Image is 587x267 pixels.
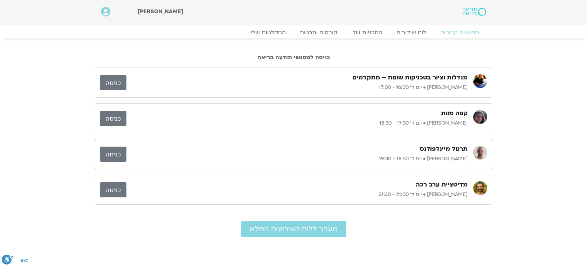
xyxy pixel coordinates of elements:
a: כניסה [100,75,126,90]
h2: כניסה למפגשי תודעה בריאה [94,54,493,61]
p: [PERSON_NAME] • יום ד׳ 16:00 - 17:00 [126,83,468,92]
a: קורסים ותכניות [293,29,344,36]
a: לוח שידורים [389,29,433,36]
p: [PERSON_NAME] • יום ד׳ 17:30 - 18:30 [126,119,468,127]
p: [PERSON_NAME] • יום ד׳ 18:30 - 19:30 [126,155,468,163]
img: שגב הורוביץ [473,181,487,195]
img: קרן גל [473,110,487,124]
span: מעבר ללוח האירועים המלא [250,225,338,233]
img: דקל קנטי [473,146,487,160]
a: ההקלטות שלי [244,29,293,36]
a: מעבר ללוח האירועים המלא [241,221,346,237]
h3: מנדלות וציור בטכניקות שונות – מתקדמים [352,73,468,82]
a: כניסה [100,147,126,162]
img: איתן קדמי [473,74,487,88]
p: [PERSON_NAME] • יום ד׳ 21:00 - 21:30 [126,190,468,199]
a: כניסה [100,111,126,126]
a: כניסה [100,182,126,197]
span: [PERSON_NAME] [138,8,183,15]
nav: Menu [101,29,486,36]
a: התכניות שלי [344,29,389,36]
a: מפגשים קרובים [433,29,486,36]
h3: תרגול מיינדפולנס [420,145,468,153]
h3: מדיטציית ערב רכה [416,181,468,189]
h3: קפה מוות [441,109,468,118]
